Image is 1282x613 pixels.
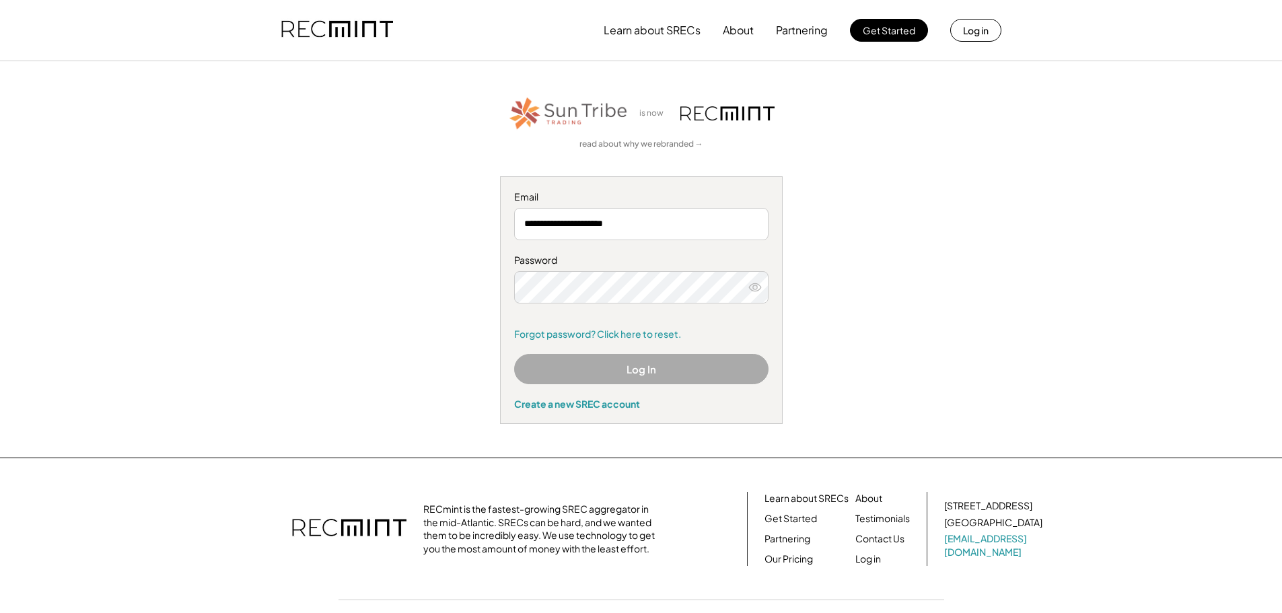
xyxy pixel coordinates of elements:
[850,19,928,42] button: Get Started
[944,516,1042,530] div: [GEOGRAPHIC_DATA]
[423,503,662,555] div: RECmint is the fastest-growing SREC aggregator in the mid-Atlantic. SRECs can be hard, and we wan...
[855,492,882,505] a: About
[855,532,904,546] a: Contact Us
[776,17,828,44] button: Partnering
[944,532,1045,558] a: [EMAIL_ADDRESS][DOMAIN_NAME]
[680,106,775,120] img: recmint-logotype%403x.png
[514,354,769,384] button: Log In
[764,532,810,546] a: Partnering
[281,7,393,53] img: recmint-logotype%403x.png
[944,499,1032,513] div: [STREET_ADDRESS]
[855,552,881,566] a: Log in
[514,190,769,204] div: Email
[723,17,754,44] button: About
[292,505,406,552] img: recmint-logotype%403x.png
[636,108,674,119] div: is now
[514,328,769,341] a: Forgot password? Click here to reset.
[764,552,813,566] a: Our Pricing
[579,139,703,150] a: read about why we rebranded →
[604,17,701,44] button: Learn about SRECs
[764,492,849,505] a: Learn about SRECs
[950,19,1001,42] button: Log in
[508,95,629,132] img: STT_Horizontal_Logo%2B-%2BColor.png
[764,512,817,526] a: Get Started
[855,512,910,526] a: Testimonials
[514,398,769,410] div: Create a new SREC account
[514,254,769,267] div: Password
